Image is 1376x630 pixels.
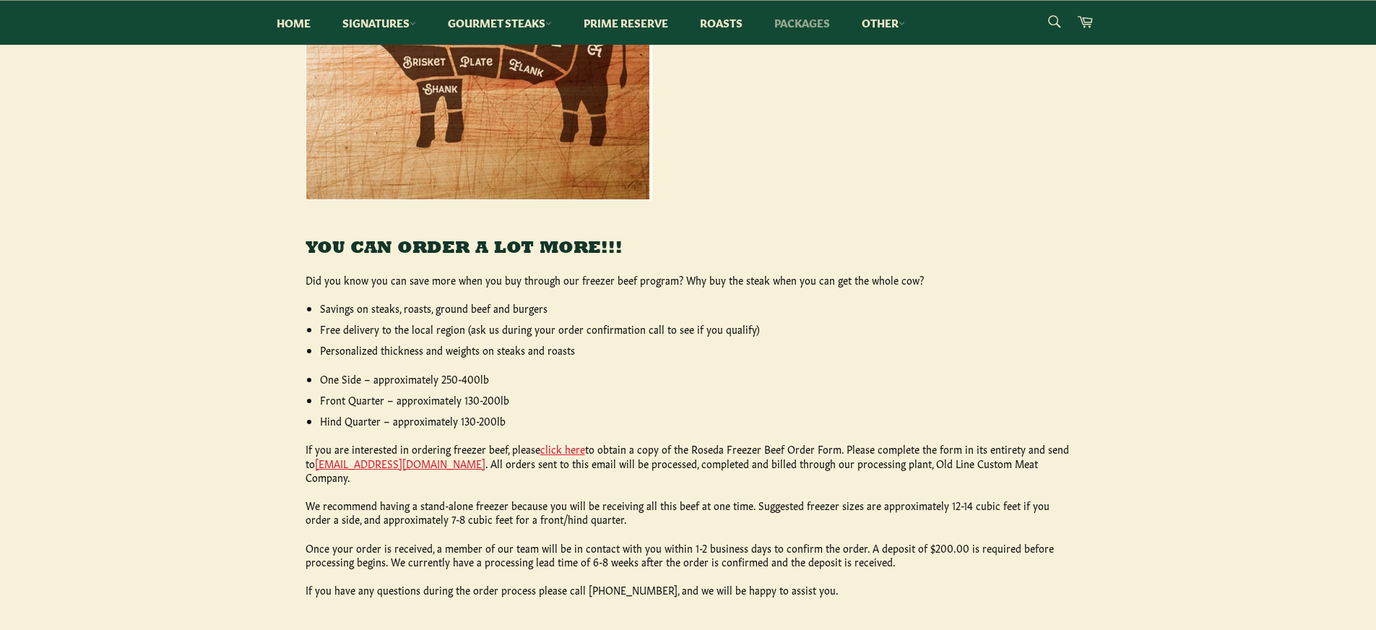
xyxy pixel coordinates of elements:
[262,1,325,45] a: Home
[306,442,1071,484] p: If you are interested in ordering freezer beef, please to obtain a copy of the Roseda Freezer Bee...
[320,322,1071,336] li: Free delivery to the local region (ask us during your order confirmation call to see if you qualify)
[306,541,1071,569] p: Once your order is received, a member of our team will be in contact with you within 1-2 business...
[306,499,1071,527] p: We recommend having a stand-alone freezer because you will be receiving all this beef at one time...
[685,1,757,45] a: Roasts
[320,393,1071,407] li: Front Quarter – approximately 130-200lb
[760,1,844,45] a: Packages
[306,273,1071,287] p: Did you know you can save more when you buy through our freezer beef program? Why buy the steak w...
[540,441,585,456] a: click here
[433,1,566,45] a: Gourmet Steaks
[320,343,1071,357] li: Personalized thickness and weights on steaks and roasts
[569,1,683,45] a: Prime Reserve
[320,414,1071,428] li: Hind Quarter – approximately 130-200lb
[306,237,1071,261] h3: YOU CAN ORDER A LOT MORE!!!
[320,372,1071,386] li: One Side – approximately 250-400lb
[328,1,430,45] a: Signatures
[306,583,1071,597] p: If you have any questions during the order process please call [PHONE_NUMBER], and we will be hap...
[315,456,485,470] a: [EMAIL_ADDRESS][DOMAIN_NAME]
[847,1,920,45] a: Other
[320,301,1071,315] li: Savings on steaks, roasts, ground beef and burgers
